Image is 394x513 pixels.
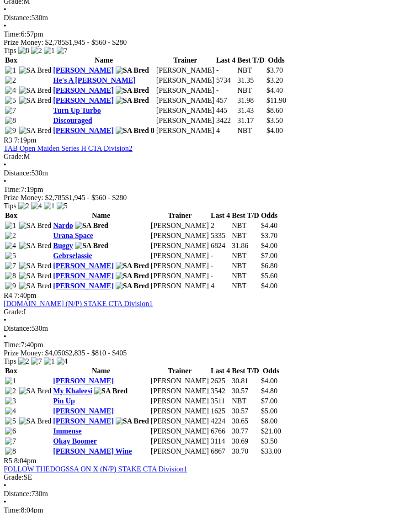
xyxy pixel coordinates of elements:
[53,56,155,65] th: Name
[5,96,16,105] img: 5
[53,242,73,249] a: Buggy
[53,127,113,134] a: [PERSON_NAME]
[4,5,6,13] span: •
[5,407,16,415] img: 4
[150,366,209,375] th: Trainer
[53,397,75,405] a: Pin Up
[5,447,16,455] img: 8
[266,127,283,134] span: $4.80
[231,407,260,416] td: 30.57
[4,169,390,177] div: 530m
[266,116,283,124] span: $3.50
[210,447,230,456] td: 6867
[4,185,390,194] div: 7:19pm
[4,473,390,481] div: SE
[150,427,209,436] td: [PERSON_NAME]
[156,116,215,125] td: [PERSON_NAME]
[53,407,113,415] a: [PERSON_NAME]
[261,417,277,425] span: $8.00
[19,262,52,270] img: SA Bred
[4,153,24,160] span: Grade:
[5,427,16,435] img: 6
[5,262,16,270] img: 7
[231,437,260,446] td: 30.69
[5,397,16,405] img: 3
[5,242,16,250] img: 4
[216,86,236,95] td: -
[231,417,260,426] td: 30.65
[4,300,153,307] a: [DOMAIN_NAME] (N/P) STAKE CTA Division1
[4,341,390,349] div: 7:40pm
[150,417,209,426] td: [PERSON_NAME]
[4,22,6,30] span: •
[4,498,6,506] span: •
[5,377,16,385] img: 1
[231,427,260,436] td: 30.77
[231,376,260,386] td: 30.81
[261,387,277,395] span: $4.80
[5,437,16,445] img: 7
[44,202,55,210] img: 1
[266,86,283,94] span: $4.40
[150,281,209,291] td: [PERSON_NAME]
[116,272,149,280] img: SA Bred
[261,252,277,259] span: $7.00
[210,211,230,220] th: Last 4
[5,56,17,64] span: Box
[116,127,149,135] img: SA Bred
[14,457,37,465] span: 8:04pm
[231,447,260,456] td: 30.70
[156,66,215,75] td: [PERSON_NAME]
[261,222,277,229] span: $4.40
[4,194,390,202] div: Prize Money: $2,785
[94,387,128,395] img: SA Bred
[237,56,265,65] th: Best T/D
[4,308,390,316] div: I
[210,386,230,396] td: 3542
[4,333,6,340] span: •
[5,66,16,74] img: 1
[210,231,230,240] td: 5335
[210,376,230,386] td: 2625
[5,282,16,290] img: 9
[261,377,277,385] span: $4.00
[261,242,277,249] span: $4.00
[237,86,265,95] td: NBT
[151,127,154,134] span: 8
[237,116,265,125] td: 31.17
[116,96,149,105] img: SA Bred
[53,211,149,220] th: Name
[4,481,6,489] span: •
[261,282,277,290] span: $4.00
[231,271,260,280] td: NBT
[150,261,209,270] td: [PERSON_NAME]
[156,56,215,65] th: Trainer
[216,96,236,105] td: 457
[116,66,149,74] img: SA Bred
[231,261,260,270] td: NBT
[4,153,390,161] div: M
[53,437,97,445] a: Okay Boomer
[53,447,132,455] a: [PERSON_NAME] Wine
[5,222,16,230] img: 1
[216,116,236,125] td: 3422
[5,232,16,240] img: 2
[116,86,149,95] img: SA Bred
[57,47,68,55] img: 7
[19,387,52,395] img: SA Bred
[53,222,73,229] a: Nardo
[266,56,287,65] th: Odds
[266,106,283,114] span: $8.60
[65,194,127,201] span: $1,945 - $560 - $280
[53,76,135,84] a: He's A [PERSON_NAME]
[53,232,93,239] a: Urana Space
[53,366,149,375] th: Name
[150,241,209,250] td: [PERSON_NAME]
[4,47,16,54] span: Tips
[150,251,209,260] td: [PERSON_NAME]
[210,427,230,436] td: 6766
[53,272,113,280] a: [PERSON_NAME]
[4,161,6,169] span: •
[4,349,390,357] div: Prize Money: $4,050
[4,30,21,38] span: Time:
